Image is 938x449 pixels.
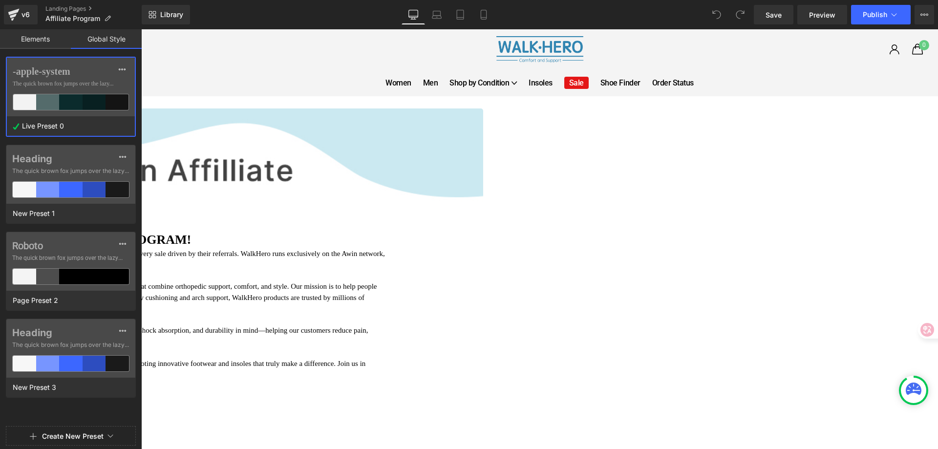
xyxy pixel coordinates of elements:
[707,5,726,24] button: Undo
[20,8,32,21] div: v6
[459,40,499,67] a: Shoe Finder
[12,167,129,175] span: The quick brown fox jumps over the lazy...
[770,9,782,31] a: Winkelwagen
[12,254,129,262] span: The quick brown fox jumps over the lazy...
[448,5,472,24] a: Tablet
[402,5,425,24] a: Desktop
[472,5,495,24] a: Mobile
[352,6,445,34] img: WALKHERO
[12,240,129,252] label: Roboto
[244,40,270,67] a: Women
[10,294,61,307] span: Page Preset 2
[423,49,448,58] span: Sale
[352,6,445,34] a: WALKHEROWALKHERO
[4,5,38,24] a: v6
[851,5,911,24] button: Publish
[12,327,129,339] label: Heading
[42,426,104,447] button: Create New Preset
[13,79,129,88] span: The quick brown fox jumps over the lazy...
[12,153,129,165] label: Heading
[10,207,57,220] span: New Preset 1
[863,11,887,19] span: Publish
[387,40,411,67] a: Insoles
[915,5,934,24] button: More
[142,5,190,24] a: New Library
[13,65,129,77] label: -apple-system
[45,15,100,22] span: Affiliate Program
[45,5,142,13] a: Landing Pages
[71,29,142,49] a: Global Style
[20,120,66,132] span: Live Preset 0
[797,5,847,24] a: Preview
[511,40,553,67] a: Order Status
[766,10,782,20] span: Save
[809,10,835,20] span: Preview
[282,40,297,67] a: Men
[15,40,782,67] nav: Menu
[423,40,448,67] a: Sale
[160,10,183,19] span: Library
[12,341,129,349] span: The quick brown fox jumps over the lazy...
[10,381,59,394] span: New Preset 3
[778,11,788,21] span: 0
[425,5,448,24] a: Laptop
[730,5,750,24] button: Redo
[748,9,759,31] a: Sign in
